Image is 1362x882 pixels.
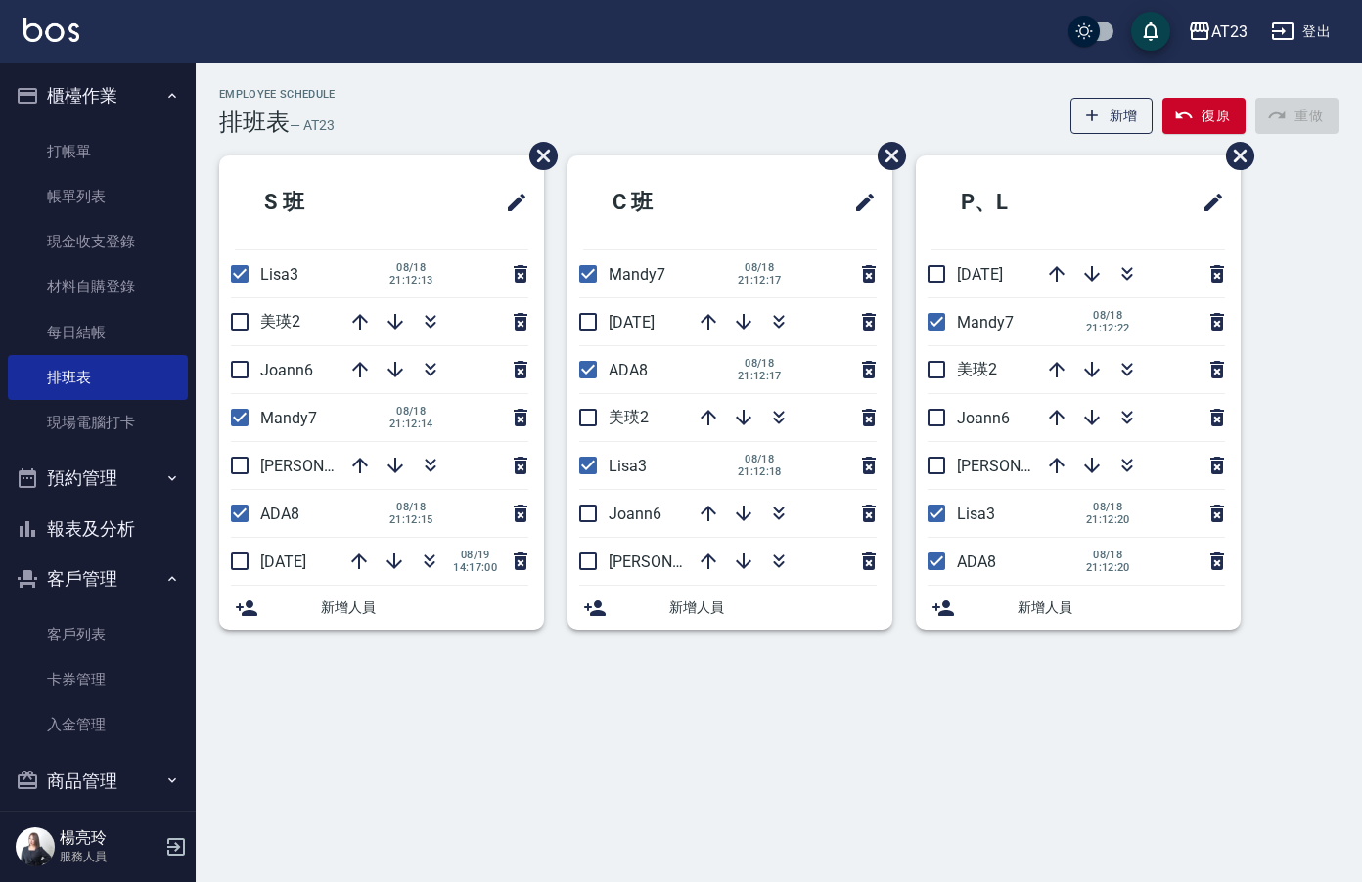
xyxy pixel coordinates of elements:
[219,109,290,136] h3: 排班表
[931,167,1113,238] h2: P、L
[609,408,649,426] span: 美瑛2
[389,405,433,418] span: 08/18
[389,513,433,526] span: 21:12:15
[1211,20,1248,44] div: AT23
[389,261,433,274] span: 08/18
[8,504,188,554] button: 報表及分析
[1086,501,1130,513] span: 08/18
[863,127,909,185] span: 刪除班表
[493,179,528,226] span: 修改班表的標題
[453,561,497,574] span: 14:17:00
[1211,127,1257,185] span: 刪除班表
[8,756,188,807] button: 商品管理
[957,552,996,571] span: ADA8
[583,167,761,238] h2: C 班
[738,370,782,382] span: 21:12:17
[609,361,648,379] span: ADA8
[957,313,1014,331] span: Mandy7
[389,274,433,287] span: 21:12:13
[8,70,188,121] button: 櫃檯作業
[1180,12,1255,52] button: AT23
[260,552,306,571] span: [DATE]
[1018,597,1225,618] span: 新增人員
[8,553,188,604] button: 客戶管理
[60,848,159,865] p: 服務人員
[957,505,995,523] span: Lisa3
[8,129,188,174] a: 打帳單
[515,127,561,185] span: 刪除班表
[1086,549,1130,561] span: 08/18
[8,355,188,400] a: 排班表
[1086,322,1130,334] span: 21:12:22
[16,827,55,866] img: Person
[957,409,1010,427] span: Joann6
[219,586,544,630] div: 新增人員
[609,313,655,331] span: [DATE]
[8,174,188,219] a: 帳單列表
[609,265,665,284] span: Mandy7
[609,505,661,523] span: Joann6
[1190,179,1225,226] span: 修改班表的標題
[290,115,335,136] h6: — AT23
[8,657,188,702] a: 卡券管理
[260,312,300,331] span: 美瑛2
[260,457,395,475] span: [PERSON_NAME]19
[669,597,877,618] span: 新增人員
[389,501,433,513] span: 08/18
[1086,513,1130,526] span: 21:12:20
[8,453,188,504] button: 預約管理
[8,264,188,309] a: 材料自購登錄
[841,179,877,226] span: 修改班表的標題
[8,400,188,445] a: 現場電腦打卡
[609,457,647,475] span: Lisa3
[738,357,782,370] span: 08/18
[567,586,892,630] div: 新增人員
[1162,98,1246,134] button: 復原
[260,505,299,523] span: ADA8
[957,265,1003,284] span: [DATE]
[321,597,528,618] span: 新增人員
[23,18,79,42] img: Logo
[738,453,782,465] span: 08/18
[219,88,336,101] h2: Employee Schedule
[957,360,997,378] span: 美瑛2
[916,586,1241,630] div: 新增人員
[957,457,1092,475] span: [PERSON_NAME]19
[260,409,317,427] span: Mandy7
[8,219,188,264] a: 現金收支登錄
[1070,98,1154,134] button: 新增
[260,265,298,284] span: Lisa3
[738,274,782,287] span: 21:12:17
[60,828,159,848] h5: 楊亮玲
[235,167,413,238] h2: S 班
[1086,561,1130,574] span: 21:12:20
[1086,309,1130,322] span: 08/18
[260,361,313,379] span: Joann6
[8,612,188,657] a: 客戶列表
[1131,12,1170,51] button: save
[738,465,782,478] span: 21:12:18
[8,310,188,355] a: 每日結帳
[8,702,188,747] a: 入金管理
[389,418,433,430] span: 21:12:14
[738,261,782,274] span: 08/18
[1263,14,1339,50] button: 登出
[453,549,497,561] span: 08/19
[609,552,744,571] span: [PERSON_NAME]19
